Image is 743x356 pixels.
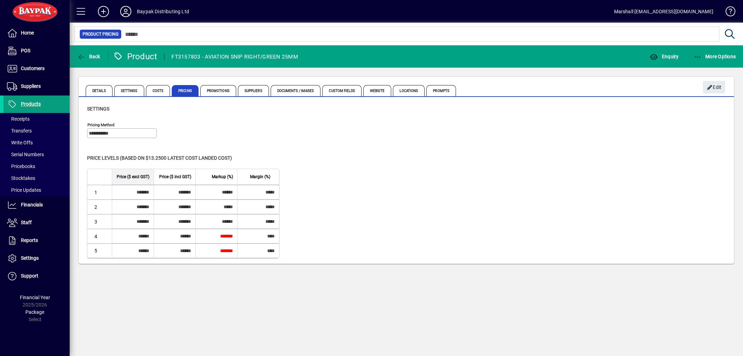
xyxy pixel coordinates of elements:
[75,50,102,63] button: Back
[7,116,30,122] span: Receipts
[703,81,725,93] button: Edit
[83,31,118,38] span: Product Pricing
[692,50,738,63] button: More Options
[614,6,713,17] div: Marshall [EMAIL_ADDRESS][DOMAIN_NAME]
[87,122,115,127] mat-label: Pricing method
[3,267,70,285] a: Support
[3,184,70,196] a: Price Updates
[7,140,33,145] span: Write Offs
[3,78,70,95] a: Suppliers
[3,42,70,60] a: POS
[21,202,43,207] span: Financials
[7,152,44,157] span: Serial Numbers
[70,50,108,63] app-page-header-button: Back
[7,187,41,193] span: Price Updates
[87,155,232,161] span: Price levels (based on $13.2500 Latest cost landed cost)
[92,5,115,18] button: Add
[87,243,112,258] td: 5
[7,164,35,169] span: Pricebooks
[87,214,112,229] td: 3
[271,85,321,96] span: Documents / Images
[3,232,70,249] a: Reports
[77,54,100,59] span: Back
[21,83,41,89] span: Suppliers
[25,309,44,315] span: Package
[720,1,734,24] a: Knowledge Base
[3,149,70,160] a: Serial Numbers
[3,196,70,214] a: Financials
[117,173,149,181] span: Price ($ excl GST)
[648,50,680,63] button: Enquiry
[694,54,736,59] span: More Options
[87,199,112,214] td: 2
[21,273,38,279] span: Support
[200,85,236,96] span: Promotions
[650,54,679,59] span: Enquiry
[3,137,70,149] a: Write Offs
[3,125,70,137] a: Transfers
[238,85,269,96] span: Suppliers
[7,128,32,134] span: Transfers
[172,85,199,96] span: Pricing
[87,106,109,112] span: Settings
[115,5,137,18] button: Profile
[159,173,191,181] span: Price ($ incl GST)
[146,85,170,96] span: Costs
[212,173,233,181] span: Markup (%)
[21,237,38,243] span: Reports
[3,113,70,125] a: Receipts
[3,160,70,172] a: Pricebooks
[322,85,361,96] span: Custom Fields
[86,85,113,96] span: Details
[7,175,35,181] span: Stocktakes
[137,6,189,17] div: Baypak Distributing Ltd
[114,85,144,96] span: Settings
[21,101,41,107] span: Products
[3,172,70,184] a: Stocktakes
[250,173,270,181] span: Margin (%)
[3,250,70,267] a: Settings
[113,51,157,62] div: Product
[21,66,45,71] span: Customers
[87,229,112,243] td: 4
[21,220,32,225] span: Staff
[3,60,70,77] a: Customers
[20,295,50,300] span: Financial Year
[426,85,456,96] span: Prompts
[393,85,425,96] span: Locations
[3,24,70,42] a: Home
[363,85,392,96] span: Website
[21,48,30,53] span: POS
[87,185,112,199] td: 1
[707,82,722,93] span: Edit
[171,51,298,62] div: FT3157803 - AVIATION SNIP RIGHT/GREEN 25MM
[21,255,39,261] span: Settings
[3,214,70,232] a: Staff
[21,30,34,36] span: Home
